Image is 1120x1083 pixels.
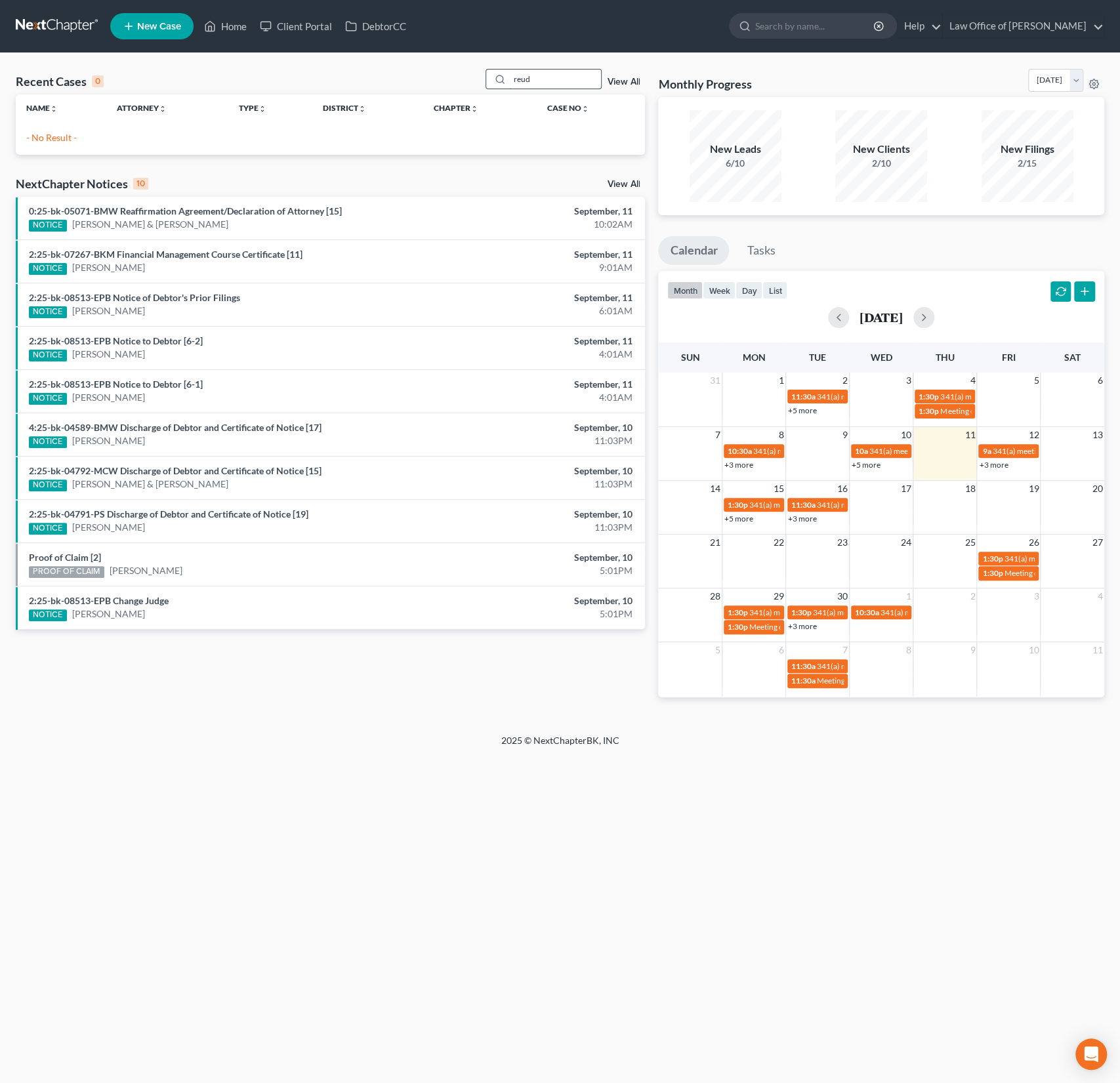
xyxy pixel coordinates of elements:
span: 17 [900,481,913,497]
div: 11:03PM [440,478,632,491]
a: 4:25-bk-04589-BMW Discharge of Debtor and Certificate of Notice [17] [29,422,321,433]
div: 10 [133,178,148,190]
button: day [736,281,762,299]
div: September, 10 [440,551,632,564]
a: [PERSON_NAME] [72,434,145,447]
span: 11:30a [791,500,816,510]
span: 29 [772,588,785,604]
h2: [DATE] [860,310,903,324]
span: 1 [905,588,913,604]
a: +3 more [788,514,817,523]
span: 6 [1096,373,1104,388]
span: 10a [855,446,868,456]
a: +3 more [724,460,753,470]
div: 2/10 [835,157,927,170]
a: 2:25-bk-08513-EPB Notice to Debtor [6-1] [29,378,203,390]
div: NOTICE [29,436,67,448]
div: September, 10 [440,421,632,434]
a: [PERSON_NAME] [72,304,145,317]
div: 11:03PM [440,521,632,534]
span: 28 [709,588,722,604]
span: 4 [968,373,976,388]
i: unfold_more [159,105,167,113]
span: 1:30p [728,607,748,617]
a: +5 more [724,514,753,523]
span: 1:30p [728,622,748,632]
span: 1:30p [728,500,748,510]
a: [PERSON_NAME] [72,261,145,274]
a: Client Portal [253,14,339,38]
a: 2:25-bk-08513-EPB Notice to Debtor [6-2] [29,335,203,346]
span: 2 [841,373,849,388]
a: DebtorCC [339,14,413,38]
span: 6 [778,642,785,658]
span: 11:30a [791,661,816,671]
span: 11:30a [791,676,816,685]
div: NOTICE [29,393,67,405]
div: NextChapter Notices [16,176,148,192]
span: 11 [1091,642,1104,658]
a: [PERSON_NAME] & [PERSON_NAME] [72,218,228,231]
a: 2:25-bk-04792-MCW Discharge of Debtor and Certificate of Notice [15] [29,465,321,476]
input: Search by name... [509,70,601,89]
div: NOTICE [29,263,67,275]
div: 10:02AM [440,218,632,231]
a: 2:25-bk-07267-BKM Financial Management Course Certificate [11] [29,249,302,260]
div: Recent Cases [16,73,104,89]
div: September, 11 [440,378,632,391]
a: Home [197,14,253,38]
a: [PERSON_NAME] [72,348,145,361]
span: 9a [982,446,991,456]
div: 11:03PM [440,434,632,447]
span: 1:30p [982,554,1003,563]
div: NOTICE [29,220,67,232]
span: Meeting of Creditors for [PERSON_NAME] [PERSON_NAME] [749,622,958,632]
a: [PERSON_NAME] [110,564,182,577]
div: NOTICE [29,480,67,491]
div: 2/15 [982,157,1073,170]
a: Help [898,14,942,38]
div: PROOF OF CLAIM [29,566,104,578]
div: 2025 © NextChapterBK, INC [186,734,934,758]
a: Calendar [658,236,729,265]
a: [PERSON_NAME] [72,607,145,621]
span: Mon [743,352,766,363]
span: 30 [836,588,849,604]
a: Law Office of [PERSON_NAME] [943,14,1104,38]
span: 3 [905,373,913,388]
div: NOTICE [29,350,67,361]
div: 0 [92,75,104,87]
span: 25 [963,535,976,550]
div: 9:01AM [440,261,632,274]
span: 27 [1091,535,1104,550]
span: 31 [709,373,722,388]
a: Typeunfold_more [239,103,266,113]
span: 11:30a [791,392,816,401]
a: Districtunfold_more [323,103,366,113]
a: 0:25-bk-05071-BMW Reaffirmation Agreement/Declaration of Attorney [15] [29,205,342,216]
span: 9 [968,642,976,658]
i: unfold_more [50,105,58,113]
div: September, 11 [440,248,632,261]
button: month [667,281,703,299]
span: 22 [772,535,785,550]
div: 4:01AM [440,348,632,361]
h3: Monthly Progress [658,76,751,92]
span: 23 [836,535,849,550]
span: 12 [1027,427,1040,443]
span: 8 [905,642,913,658]
i: unfold_more [470,105,478,113]
span: Sat [1064,352,1081,363]
span: 1:30p [982,568,1003,578]
a: [PERSON_NAME] & [PERSON_NAME] [72,478,228,491]
span: 26 [1027,535,1040,550]
span: 341(a) meeting for [PERSON_NAME] [881,607,1007,617]
span: 16 [836,481,849,497]
button: list [762,281,787,299]
span: 10:30a [728,446,752,456]
i: unfold_more [358,105,366,113]
div: September, 10 [440,508,632,521]
div: September, 10 [440,594,632,607]
a: Tasks [735,236,787,265]
a: +3 more [979,460,1008,470]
